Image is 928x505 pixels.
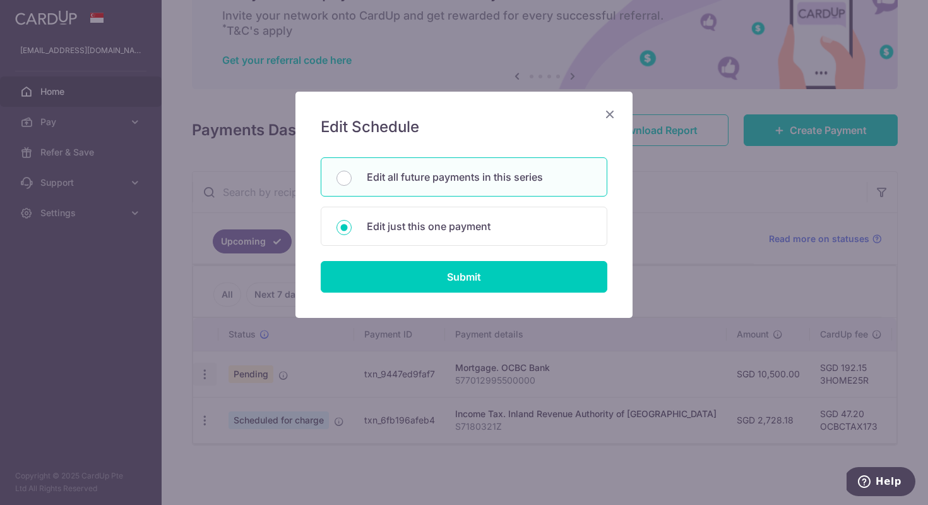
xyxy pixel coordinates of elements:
[321,261,607,293] input: Submit
[367,219,592,234] p: Edit just this one payment
[367,169,592,185] p: Edit all future payments in this series
[321,117,607,137] h5: Edit Schedule
[847,467,915,499] iframe: Opens a widget where you can find more information
[602,107,617,122] button: Close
